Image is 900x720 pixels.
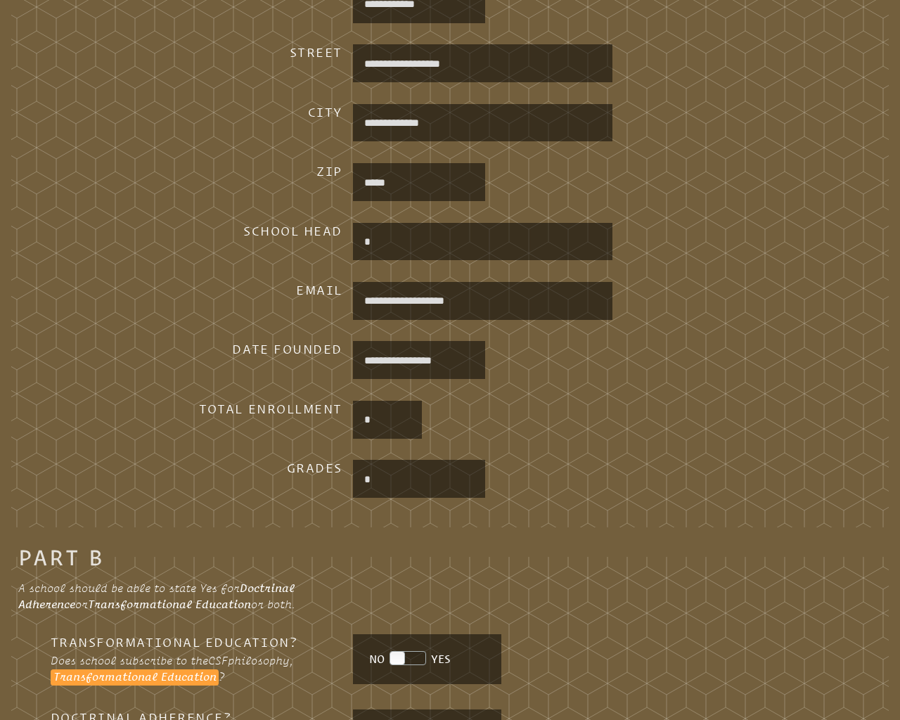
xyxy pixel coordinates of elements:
[18,549,105,565] legend: Part B
[51,669,219,686] a: Transformational Education
[369,651,390,667] li: NO
[51,652,342,685] p: Does school subscribe to the philosophy, ?
[51,634,342,650] h3: Transformational Education?
[127,163,342,179] h3: Zip
[127,104,342,120] h3: City
[18,581,295,610] b: Doctrinal Adherence
[127,460,342,476] h3: Grades
[127,341,342,357] h3: Date Founded
[127,401,342,417] h3: Total enrollment
[426,651,451,667] li: YES
[127,44,342,60] h3: Street
[88,598,251,610] b: Transformational Education
[18,580,450,612] p: A school should be able to state Yes for or or both.
[127,223,342,239] h3: School Head
[127,282,342,298] h3: Email
[208,654,228,667] span: CSF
